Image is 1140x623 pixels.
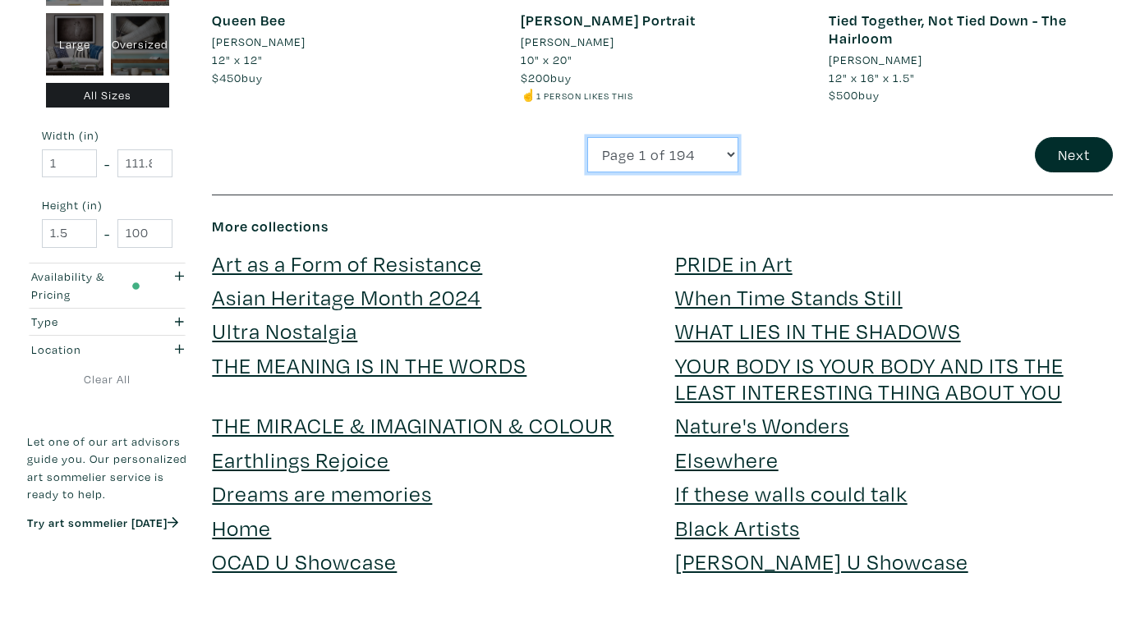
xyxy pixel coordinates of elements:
span: buy [212,70,263,85]
a: Tied Together, Not Tied Down - The Hairloom [829,11,1067,48]
span: $500 [829,87,858,103]
a: [PERSON_NAME] [212,33,496,51]
a: Queen Bee [212,11,286,30]
a: Clear All [27,370,187,388]
li: [PERSON_NAME] [829,51,922,69]
a: If these walls could talk [675,479,908,507]
span: $450 [212,70,241,85]
span: 10" x 20" [521,52,572,67]
small: Width (in) [42,131,172,142]
a: WHAT LIES IN THE SHADOWS [675,316,961,345]
span: buy [829,87,880,103]
div: Oversized [111,14,169,76]
a: Asian Heritage Month 2024 [212,282,481,311]
a: Dreams are memories [212,479,432,507]
a: Ultra Nostalgia [212,316,357,345]
span: $200 [521,70,550,85]
button: Next [1035,137,1113,172]
a: Black Artists [675,513,800,542]
a: THE MEANING IS IN THE WORDS [212,350,526,379]
p: Let one of our art advisors guide you. Our personalized art sommelier service is ready to help. [27,433,187,503]
iframe: Customer reviews powered by Trustpilot [27,547,187,582]
a: OCAD U Showcase [212,547,397,575]
button: Location [27,337,187,364]
div: Location [31,341,140,359]
a: [PERSON_NAME] [829,51,1113,69]
button: Availability & Pricing [27,263,187,308]
div: Large [46,14,104,76]
a: When Time Stands Still [675,282,903,311]
h6: More collections [212,218,1113,236]
a: [PERSON_NAME] [521,33,805,51]
span: 12" x 16" x 1.5" [829,70,915,85]
a: YOUR BODY IS YOUR BODY AND ITS THE LEAST INTERESTING THING ABOUT YOU [675,350,1064,405]
a: Nature's Wonders [675,410,849,439]
a: THE MIRACLE & IMAGINATION & COLOUR [212,410,614,439]
a: [PERSON_NAME] Portrait [521,11,696,30]
a: PRIDE in Art [675,249,793,277]
span: - [104,222,110,245]
a: Elsewhere [675,445,779,474]
a: Earthlings Rejoice [212,445,389,474]
small: 1 person likes this [536,89,633,102]
a: Art as a Form of Resistance [212,249,482,277]
li: [PERSON_NAME] [212,33,306,51]
a: Home [212,513,271,542]
span: 12" x 12" [212,52,263,67]
div: Type [31,314,140,332]
div: Availability & Pricing [31,268,140,303]
a: Try art sommelier [DATE] [27,515,178,530]
li: ☝️ [521,86,805,104]
span: buy [521,70,572,85]
button: Type [27,309,187,336]
span: - [104,153,110,175]
small: Height (in) [42,200,172,212]
li: [PERSON_NAME] [521,33,614,51]
a: [PERSON_NAME] U Showcase [675,547,968,575]
div: All Sizes [46,83,169,108]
